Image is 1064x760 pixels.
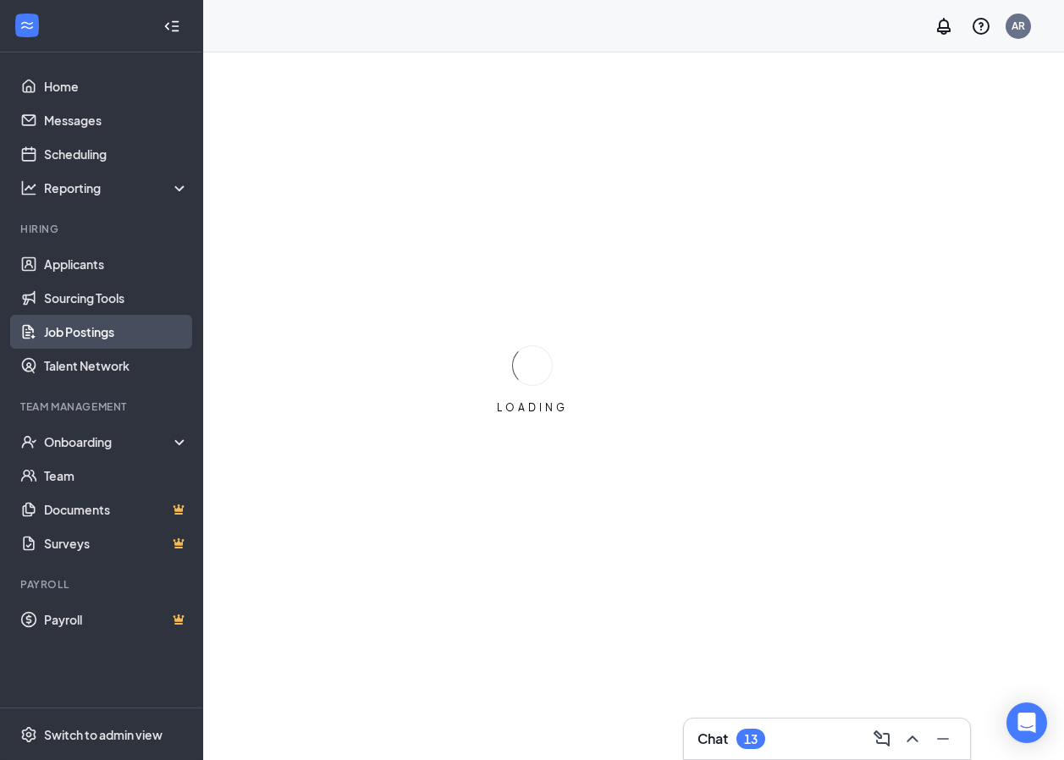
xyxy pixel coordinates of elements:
[20,222,185,236] div: Hiring
[44,281,189,315] a: Sourcing Tools
[44,247,189,281] a: Applicants
[44,103,189,137] a: Messages
[44,179,190,196] div: Reporting
[44,726,163,743] div: Switch to admin view
[44,493,189,526] a: DocumentsCrown
[934,16,954,36] svg: Notifications
[44,603,189,636] a: PayrollCrown
[44,433,174,450] div: Onboarding
[44,526,189,560] a: SurveysCrown
[44,69,189,103] a: Home
[490,400,575,415] div: LOADING
[20,433,37,450] svg: UserCheck
[929,725,956,752] button: Minimize
[933,729,953,749] svg: Minimize
[44,315,189,349] a: Job Postings
[1012,19,1025,33] div: AR
[44,137,189,171] a: Scheduling
[20,179,37,196] svg: Analysis
[44,349,189,383] a: Talent Network
[902,729,923,749] svg: ChevronUp
[163,18,180,35] svg: Collapse
[20,726,37,743] svg: Settings
[868,725,896,752] button: ComposeMessage
[744,732,758,746] div: 13
[697,730,728,748] h3: Chat
[1006,702,1047,743] div: Open Intercom Messenger
[44,459,189,493] a: Team
[872,729,892,749] svg: ComposeMessage
[971,16,991,36] svg: QuestionInfo
[899,725,926,752] button: ChevronUp
[19,17,36,34] svg: WorkstreamLogo
[20,577,185,592] div: Payroll
[20,399,185,414] div: Team Management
